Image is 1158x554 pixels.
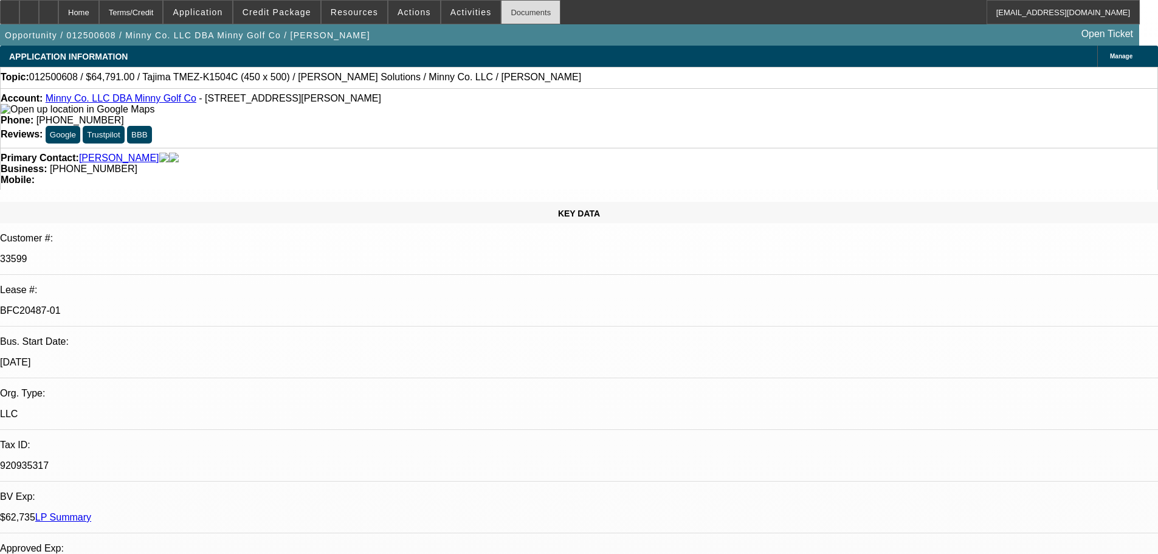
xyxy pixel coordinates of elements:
[83,126,124,144] button: Trustpilot
[127,126,152,144] button: BBB
[1,104,154,115] img: Open up location in Google Maps
[169,153,179,164] img: linkedin-icon.png
[441,1,501,24] button: Activities
[558,209,600,218] span: KEY DATA
[35,512,91,522] a: LP Summary
[199,93,381,103] span: - [STREET_ADDRESS][PERSON_NAME]
[173,7,222,17] span: Application
[79,153,159,164] a: [PERSON_NAME]
[388,1,440,24] button: Actions
[1110,53,1132,60] span: Manage
[46,93,196,103] a: Minny Co. LLC DBA Minny Golf Co
[1,164,47,174] strong: Business:
[233,1,320,24] button: Credit Package
[159,153,169,164] img: facebook-icon.png
[36,115,124,125] span: [PHONE_NUMBER]
[322,1,387,24] button: Resources
[243,7,311,17] span: Credit Package
[398,7,431,17] span: Actions
[164,1,232,24] button: Application
[1,153,79,164] strong: Primary Contact:
[1,175,35,185] strong: Mobile:
[1077,24,1138,44] a: Open Ticket
[1,93,43,103] strong: Account:
[450,7,492,17] span: Activities
[5,30,370,40] span: Opportunity / 012500608 / Minny Co. LLC DBA Minny Golf Co / [PERSON_NAME]
[1,72,29,83] strong: Topic:
[29,72,581,83] span: 012500608 / $64,791.00 / Tajima TMEZ-K1504C (450 x 500) / [PERSON_NAME] Solutions / Minny Co. LLC...
[50,164,137,174] span: [PHONE_NUMBER]
[331,7,378,17] span: Resources
[1,129,43,139] strong: Reviews:
[1,115,33,125] strong: Phone:
[46,126,80,144] button: Google
[9,52,128,61] span: APPLICATION INFORMATION
[1,104,154,114] a: View Google Maps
